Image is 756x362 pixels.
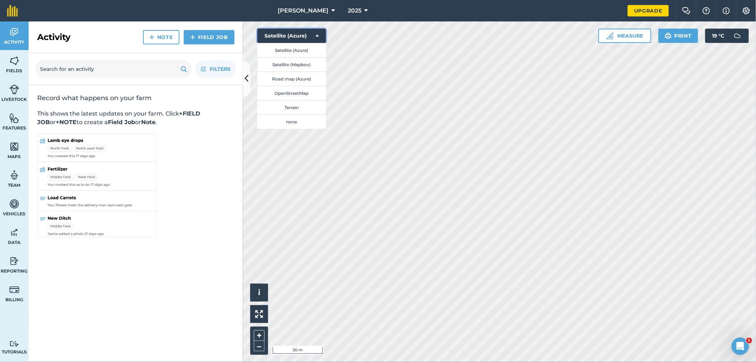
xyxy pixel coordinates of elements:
strong: Field Job [108,119,135,126]
img: svg+xml;base64,PHN2ZyB4bWxucz0iaHR0cDovL3d3dy53My5vcmcvMjAwMC9zdmciIHdpZHRoPSI1NiIgaGVpZ2h0PSI2MC... [9,55,19,66]
img: svg+xml;base64,PD94bWwgdmVyc2lvbj0iMS4wIiBlbmNvZGluZz0idXRmLTgiPz4KPCEtLSBHZW5lcmF0b3I6IEFkb2JlIE... [730,29,745,43]
span: Filters [210,65,231,73]
img: svg+xml;base64,PD94bWwgdmVyc2lvbj0iMS4wIiBlbmNvZGluZz0idXRmLTgiPz4KPCEtLSBHZW5lcmF0b3I6IEFkb2JlIE... [9,256,19,266]
img: A question mark icon [702,7,711,14]
img: svg+xml;base64,PHN2ZyB4bWxucz0iaHR0cDovL3d3dy53My5vcmcvMjAwMC9zdmciIHdpZHRoPSI1NiIgaGVpZ2h0PSI2MC... [9,113,19,123]
img: svg+xml;base64,PD94bWwgdmVyc2lvbj0iMS4wIiBlbmNvZGluZz0idXRmLTgiPz4KPCEtLSBHZW5lcmF0b3I6IEFkb2JlIE... [9,199,19,209]
button: Satellite (Azure) [257,43,326,57]
img: svg+xml;base64,PHN2ZyB4bWxucz0iaHR0cDovL3d3dy53My5vcmcvMjAwMC9zdmciIHdpZHRoPSIxOSIgaGVpZ2h0PSIyNC... [181,65,187,73]
img: svg+xml;base64,PD94bWwgdmVyc2lvbj0iMS4wIiBlbmNvZGluZz0idXRmLTgiPz4KPCEtLSBHZW5lcmF0b3I6IEFkb2JlIE... [9,227,19,238]
button: none [257,114,326,129]
button: 19 °C [705,29,749,43]
img: svg+xml;base64,PHN2ZyB4bWxucz0iaHR0cDovL3d3dy53My5vcmcvMjAwMC9zdmciIHdpZHRoPSIxNCIgaGVpZ2h0PSIyNC... [190,33,195,41]
a: Field Job [184,30,234,44]
button: Satellite (Mapbox) [257,57,326,72]
button: Terrain [257,100,326,114]
img: svg+xml;base64,PD94bWwgdmVyc2lvbj0iMS4wIiBlbmNvZGluZz0idXRmLTgiPz4KPCEtLSBHZW5lcmF0b3I6IEFkb2JlIE... [9,84,19,95]
button: Satellite (Azure) [257,29,326,43]
span: i [258,288,260,297]
a: Note [143,30,179,44]
button: + [254,330,265,341]
strong: +NOTE [56,119,76,126]
h2: Activity [37,31,70,43]
img: svg+xml;base64,PHN2ZyB4bWxucz0iaHR0cDovL3d3dy53My5vcmcvMjAwMC9zdmciIHdpZHRoPSIxNyIgaGVpZ2h0PSIxNy... [723,6,730,15]
strong: Note [141,119,155,126]
button: Road map (Azure) [257,72,326,86]
img: svg+xml;base64,PD94bWwgdmVyc2lvbj0iMS4wIiBlbmNvZGluZz0idXRmLTgiPz4KPCEtLSBHZW5lcmF0b3I6IEFkb2JlIE... [9,341,19,347]
p: This shows the latest updates on your farm. Click or to create a or . [37,109,234,127]
img: svg+xml;base64,PD94bWwgdmVyc2lvbj0iMS4wIiBlbmNvZGluZz0idXRmLTgiPz4KPCEtLSBHZW5lcmF0b3I6IEFkb2JlIE... [9,284,19,295]
img: fieldmargin Logo [7,5,18,16]
img: svg+xml;base64,PHN2ZyB4bWxucz0iaHR0cDovL3d3dy53My5vcmcvMjAwMC9zdmciIHdpZHRoPSIxOSIgaGVpZ2h0PSIyNC... [665,31,672,40]
button: Measure [598,29,651,43]
img: svg+xml;base64,PD94bWwgdmVyc2lvbj0iMS4wIiBlbmNvZGluZz0idXRmLTgiPz4KPCEtLSBHZW5lcmF0b3I6IEFkb2JlIE... [9,170,19,181]
img: Two speech bubbles overlapping with the left bubble in the forefront [682,7,691,14]
iframe: Intercom live chat [732,338,749,355]
button: Filters [195,60,236,78]
button: i [250,284,268,302]
img: Ruler icon [606,32,613,39]
span: 1 [746,338,752,343]
button: Print [658,29,698,43]
img: svg+xml;base64,PD94bWwgdmVyc2lvbj0iMS4wIiBlbmNvZGluZz0idXRmLTgiPz4KPCEtLSBHZW5lcmF0b3I6IEFkb2JlIE... [9,27,19,38]
img: svg+xml;base64,PHN2ZyB4bWxucz0iaHR0cDovL3d3dy53My5vcmcvMjAwMC9zdmciIHdpZHRoPSIxNCIgaGVpZ2h0PSIyNC... [149,33,154,41]
button: OpenStreetMap [257,86,326,100]
img: svg+xml;base64,PHN2ZyB4bWxucz0iaHR0cDovL3d3dy53My5vcmcvMjAwMC9zdmciIHdpZHRoPSI1NiIgaGVpZ2h0PSI2MC... [9,141,19,152]
input: Search for an activity [36,60,192,78]
img: Four arrows, one pointing top left, one top right, one bottom right and the last bottom left [255,310,263,318]
button: – [254,341,265,351]
h2: Record what happens on your farm [37,94,234,102]
span: [PERSON_NAME] [278,6,328,15]
a: Upgrade [628,5,669,16]
span: 19 ° C [712,29,725,43]
span: 2025 [348,6,361,15]
img: A cog icon [742,7,751,14]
